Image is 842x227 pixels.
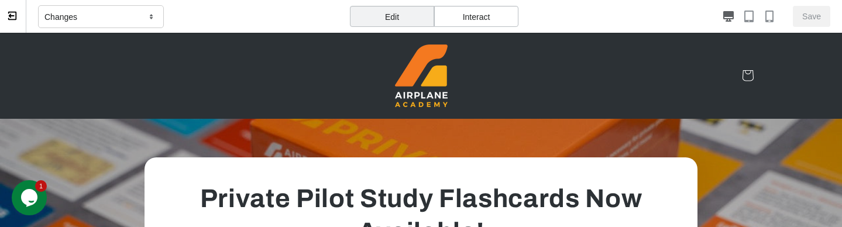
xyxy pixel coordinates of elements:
p: Changes [44,11,77,23]
iframe: chat widget [12,180,49,215]
img: Airplane Academy [395,12,448,74]
div: Edit [350,6,434,27]
a: Airplane Academy [390,7,452,79]
h2: Private Pilot Study Flashcards Now Available! [166,149,676,215]
div: Interact [434,6,518,27]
